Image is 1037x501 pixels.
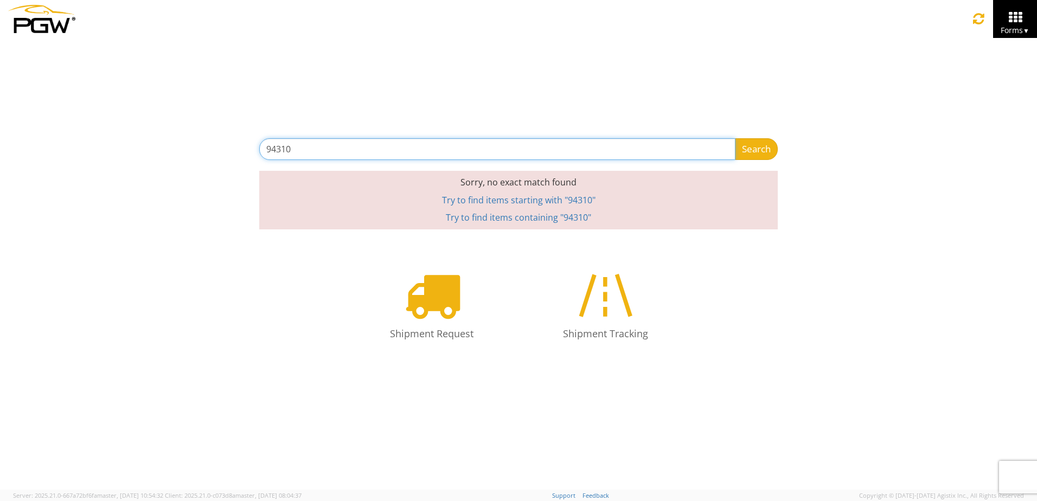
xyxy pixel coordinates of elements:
a: Feedback [582,491,609,499]
a: Try to find items containing "94310" [446,211,591,223]
button: Search [735,138,778,160]
span: Copyright © [DATE]-[DATE] Agistix Inc., All Rights Reserved [859,491,1024,500]
span: master, [DATE] 08:04:37 [235,491,302,499]
span: Forms [1001,25,1029,35]
a: Try to find items starting with "94310" [442,194,596,206]
a: Support [552,491,575,499]
h4: Shipment Tracking [535,329,676,339]
span: Client: 2025.21.0-c073d8a [165,491,302,499]
img: pgw-form-logo-1aaa8060b1cc70fad034.png [8,5,75,33]
span: Server: 2025.21.0-667a72bf6fa [13,491,163,499]
a: Shipment Request [350,256,513,356]
input: Enter the Reference Number, Pro Number, Bill of Lading, or Agistix Number (at least 4 chars) [259,138,735,160]
span: ▼ [1023,26,1029,35]
h4: Shipment Request [361,329,502,339]
span: master, [DATE] 10:54:32 [97,491,163,499]
p: Sorry, no exact match found [345,171,692,194]
a: Shipment Tracking [524,256,687,356]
